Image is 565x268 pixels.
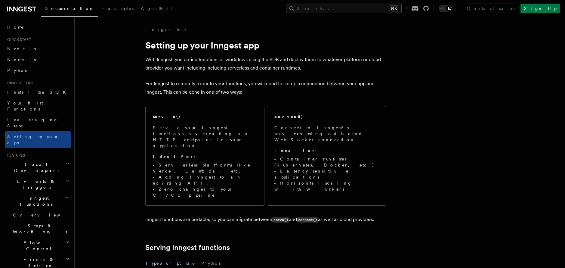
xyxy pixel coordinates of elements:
a: Home [5,22,71,33]
span: Node.js [7,57,36,62]
code: serve() [272,217,289,223]
li: Latency sensitive applications [274,168,378,180]
a: Install the SDK [5,87,71,98]
a: Your first Functions [5,98,71,114]
li: Horizontal scaling with workers [274,180,378,192]
a: Documentation [41,2,98,17]
p: : [274,148,378,154]
button: Events & Triggers [5,176,71,193]
span: Python [7,68,29,73]
a: Node.js [5,54,71,65]
span: Inngest Functions [5,195,65,207]
a: connect()Connect to Inngest's servers using out-bound WebSocket connection.Ideal for:Container ru... [267,106,386,206]
span: Features [5,153,25,158]
li: Serverless platforms like Vercel, Lambda, etc. [153,162,257,174]
button: Toggle dark mode [439,5,453,12]
span: Inngest tour [5,81,34,86]
span: Documentation [45,6,94,11]
button: Flow Control [11,237,71,254]
a: Examples [98,2,137,16]
a: AgentKit [137,2,176,16]
a: Setting up your app [5,131,71,148]
span: Quick start [5,37,31,42]
code: connect() [297,217,318,223]
a: Leveraging Steps [5,114,71,131]
li: Zero changes to your CI/CD pipeline [153,186,257,198]
p: For Inngest to remotely execute your functions, you will need to set up a connection between your... [145,79,386,96]
a: Inngest tour [145,26,187,33]
button: Steps & Workflows [11,220,71,237]
button: Inngest Functions [5,193,71,210]
span: Next.js [7,46,36,51]
li: Adding Inngest to an existing API. [153,174,257,186]
a: serve()Serve your Inngest functions by creating an HTTP endpoint in your application.Ideal for:Se... [145,106,264,206]
span: AgentKit [141,6,173,11]
h2: connect() [274,114,303,120]
h1: Setting up your Inngest app [145,40,386,51]
a: Serving Inngest functions [145,243,230,252]
a: Overview [11,210,71,220]
p: Serve your Inngest functions by creating an HTTP endpoint in your application. [153,125,257,149]
strong: Ideal for [153,154,194,159]
span: Overview [13,213,75,217]
button: Local Development [5,159,71,176]
span: Local Development [5,161,66,173]
a: Sign Up [520,4,560,13]
span: Install the SDK [7,90,69,95]
p: Connect to Inngest's servers using out-bound WebSocket connection. [274,125,378,143]
span: Flow Control [11,240,65,252]
span: Leveraging Steps [7,117,58,128]
a: Next.js [5,43,71,54]
kbd: ⌘K [390,5,398,11]
span: Setting up your app [7,134,59,145]
a: Contact sales [463,4,518,13]
span: Steps & Workflows [11,223,67,235]
p: : [153,154,257,160]
h2: serve() [153,114,181,120]
p: With Inngest, you define functions or workflows using the SDK and deploy them to whatever platfor... [145,55,386,72]
p: Inngest functions are portable, so you can migrate between and as well as cloud providers. [145,215,386,224]
a: Python [5,65,71,76]
span: Home [7,24,24,30]
span: Events & Triggers [5,178,66,190]
li: Container runtimes (Kubernetes, Docker, etc.) [274,156,378,168]
span: Your first Functions [7,101,43,111]
span: Examples [101,6,134,11]
strong: Ideal for [274,148,315,153]
button: Search...⌘K [286,4,402,13]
